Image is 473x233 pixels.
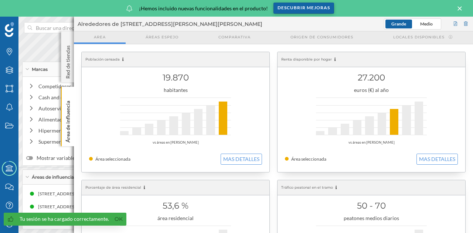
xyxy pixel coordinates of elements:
img: Geoblink Logo [5,22,14,37]
div: Población censada [82,52,269,67]
h1: 19.870 [89,71,262,85]
div: peatones medios diarios [285,215,458,222]
div: Tu sesión se ha cargado correctamente. [20,215,109,223]
div: Alimentación [38,116,119,123]
div: euros (€) al año [285,86,458,94]
div: vs áreas en [PERSON_NAME] [285,139,458,146]
span: Área seleccionada [291,156,326,162]
button: MAS DETALLES [221,154,262,165]
h1: 53,6 % [89,199,262,213]
span: Soporte [15,5,41,12]
div: Renta disponible por hogar [278,52,465,67]
span: Medio [420,21,433,27]
h1: 50 - 70 [285,199,458,213]
div: [STREET_ADDRESS][PERSON_NAME] (7 min Conduciendo) [12,203,132,210]
p: Red de tiendas [64,42,72,79]
div: Competidores [38,82,130,90]
span: Área seleccionada [95,156,130,162]
div: [STREET_ADDRESS][PERSON_NAME] (5 min Conduciendo) [12,190,132,198]
div: Hipermercados [38,127,119,134]
div: Porcentaje de área residencial [82,180,269,195]
span: Area [94,34,106,40]
span: ¡Hemos incluido nuevas funcionalidades en el producto! [139,5,268,12]
span: Áreas espejo [146,34,178,40]
span: Grande [391,21,406,27]
span: Origen de consumidores [290,34,353,40]
div: Supermercados [38,138,119,145]
h1: 27.200 [285,71,458,85]
div: Tráfico peatonal en el tramo [278,180,465,195]
div: habitantes [89,86,262,94]
button: MAS DETALLES [416,154,458,165]
div: Autoservicio [38,104,119,112]
p: Área de influencia [64,98,72,143]
span: Áreas de influencia [32,174,74,181]
span: Marcas [32,66,48,73]
div: Cash and carry [38,93,119,101]
span: Comparativa [218,34,251,40]
span: Locales disponibles [393,34,445,40]
span: Alrededores de [STREET_ADDRESS][PERSON_NAME][PERSON_NAME] [78,20,262,28]
a: Ok [113,215,125,223]
div: área residencial [89,215,262,222]
label: Mostrar variables internas al pasar el ratón sobre el marcador [26,154,178,162]
div: vs áreas en [PERSON_NAME] [89,139,262,146]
